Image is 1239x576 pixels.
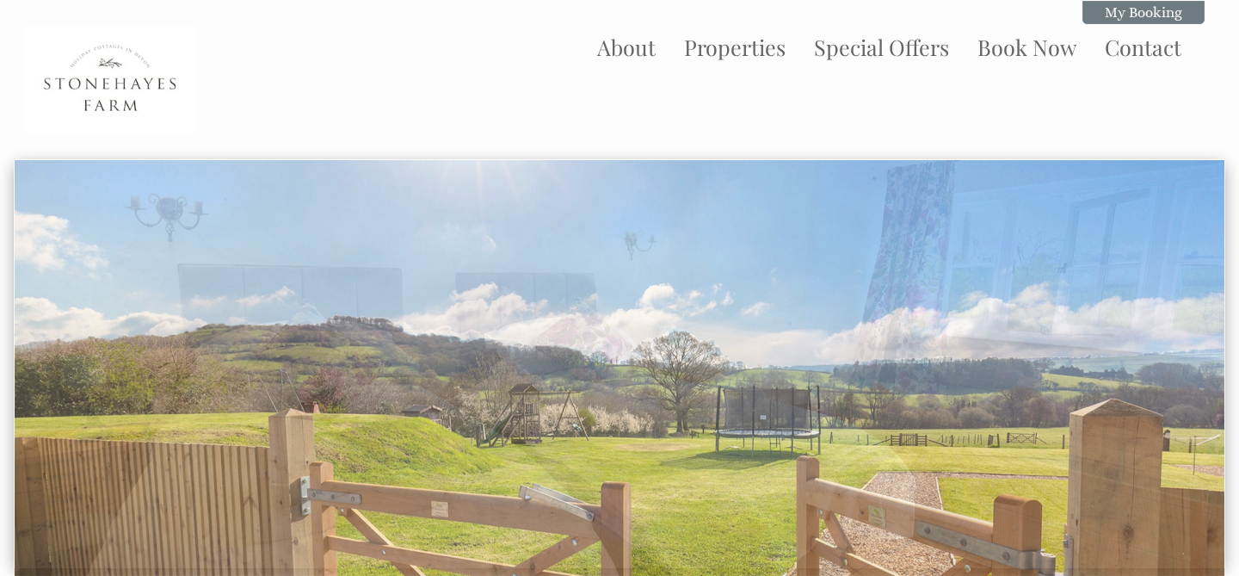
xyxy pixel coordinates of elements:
a: My Booking [1082,1,1205,24]
a: Book Now [977,33,1076,61]
a: About [597,33,656,61]
a: Special Offers [814,33,949,61]
a: Contact [1105,33,1181,61]
a: Properties [684,33,786,61]
img: Stonehayes Farm [24,26,196,133]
